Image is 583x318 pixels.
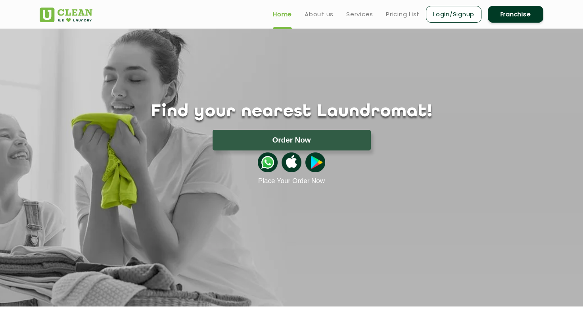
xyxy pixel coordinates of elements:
[426,6,481,23] a: Login/Signup
[258,152,278,172] img: whatsappicon.png
[34,102,549,122] h1: Find your nearest Laundromat!
[213,130,371,150] button: Order Now
[305,152,325,172] img: playstoreicon.png
[305,10,334,19] a: About us
[258,177,325,185] a: Place Your Order Now
[386,10,420,19] a: Pricing List
[282,152,301,172] img: apple-icon.png
[40,8,92,22] img: UClean Laundry and Dry Cleaning
[488,6,543,23] a: Franchise
[346,10,373,19] a: Services
[273,10,292,19] a: Home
